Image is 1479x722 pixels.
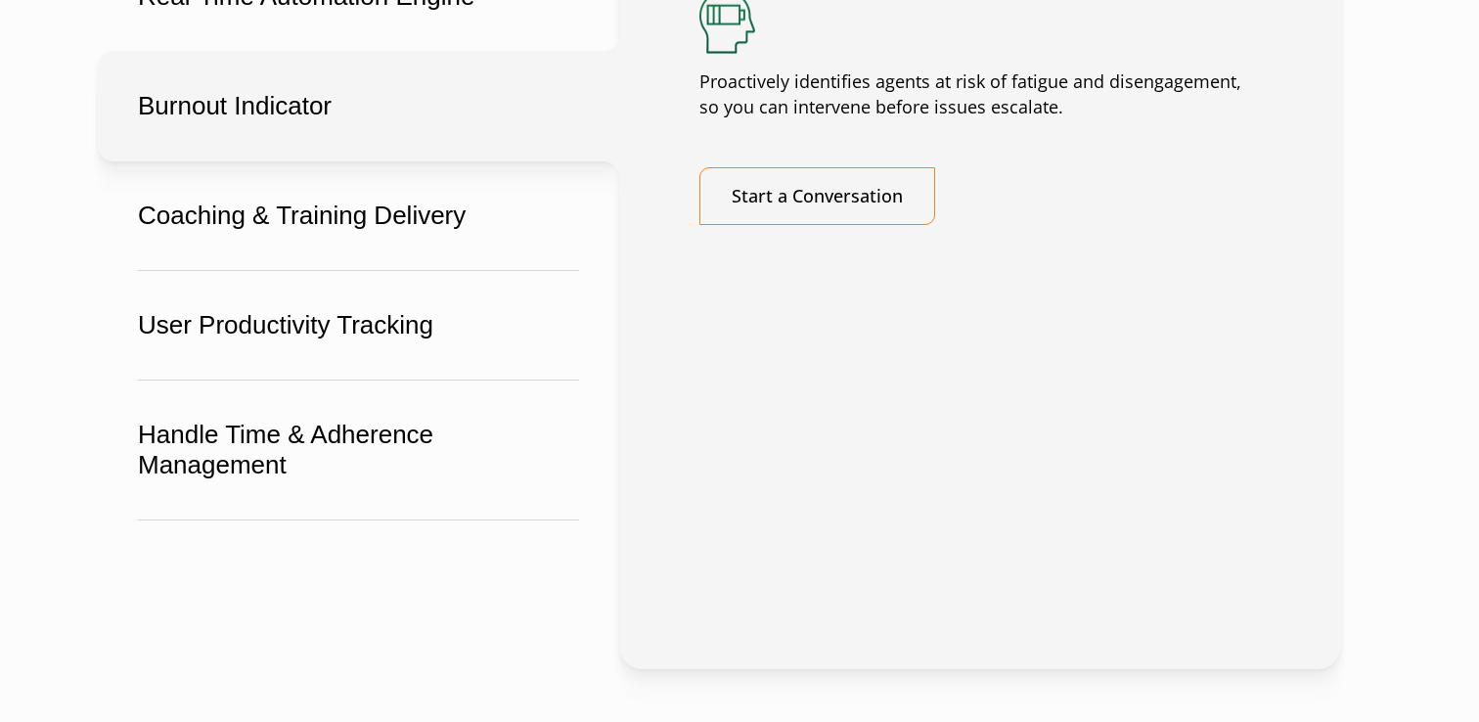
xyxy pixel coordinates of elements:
[699,167,935,225] a: Start a Conversation
[98,380,619,520] button: Handle Time & Adherence Management
[98,51,619,161] button: Burnout Indicator
[98,270,619,381] button: User Productivity Tracking
[699,69,1261,120] p: Proactively identifies agents at risk of fatigue and disengagement, so you can intervene before i...
[98,160,619,271] button: Coaching & Training Delivery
